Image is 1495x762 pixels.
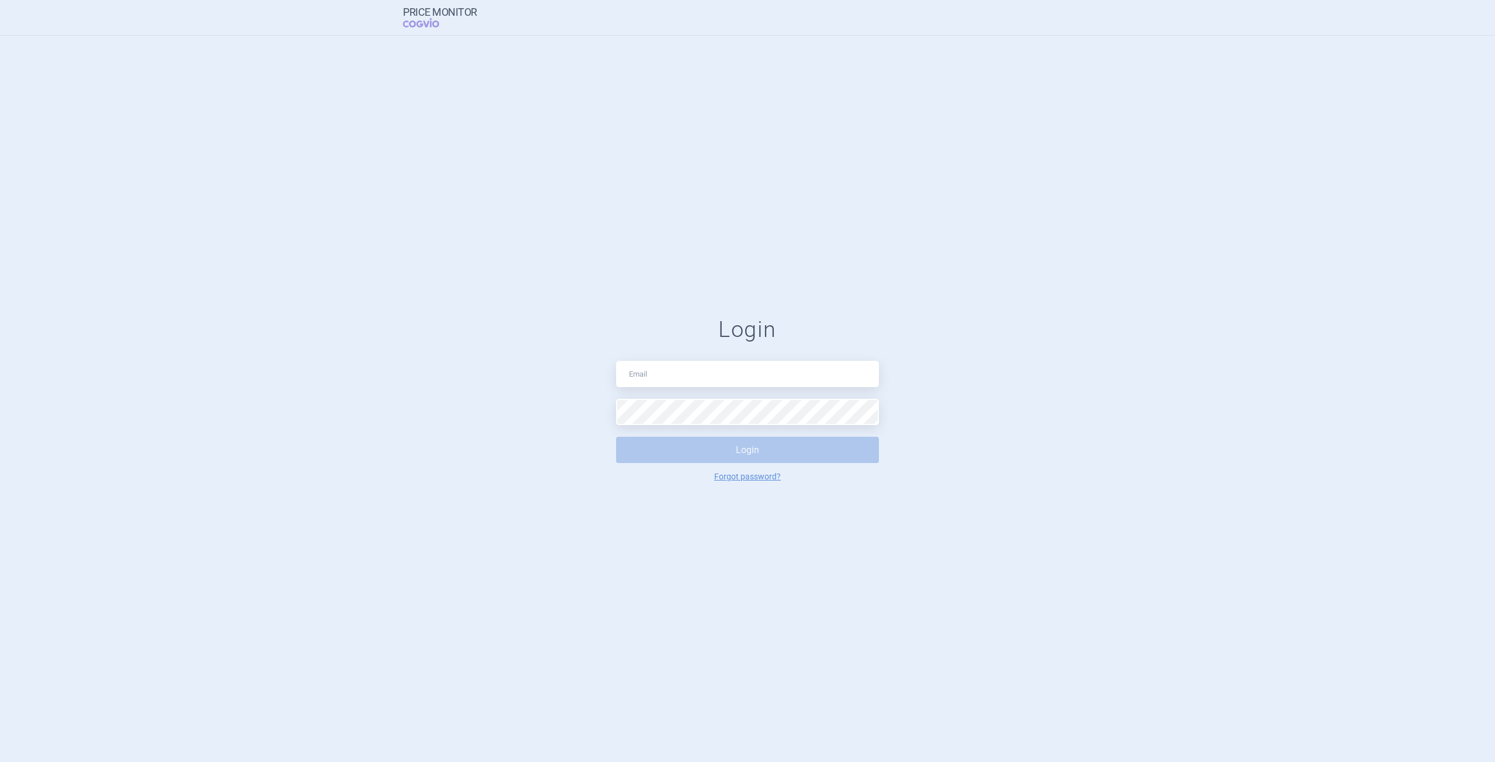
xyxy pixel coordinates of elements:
[616,316,879,343] h1: Login
[616,361,879,387] input: Email
[714,472,781,481] a: Forgot password?
[403,6,477,18] strong: Price Monitor
[403,18,456,27] span: COGVIO
[616,437,879,463] button: Login
[403,6,477,29] a: Price MonitorCOGVIO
